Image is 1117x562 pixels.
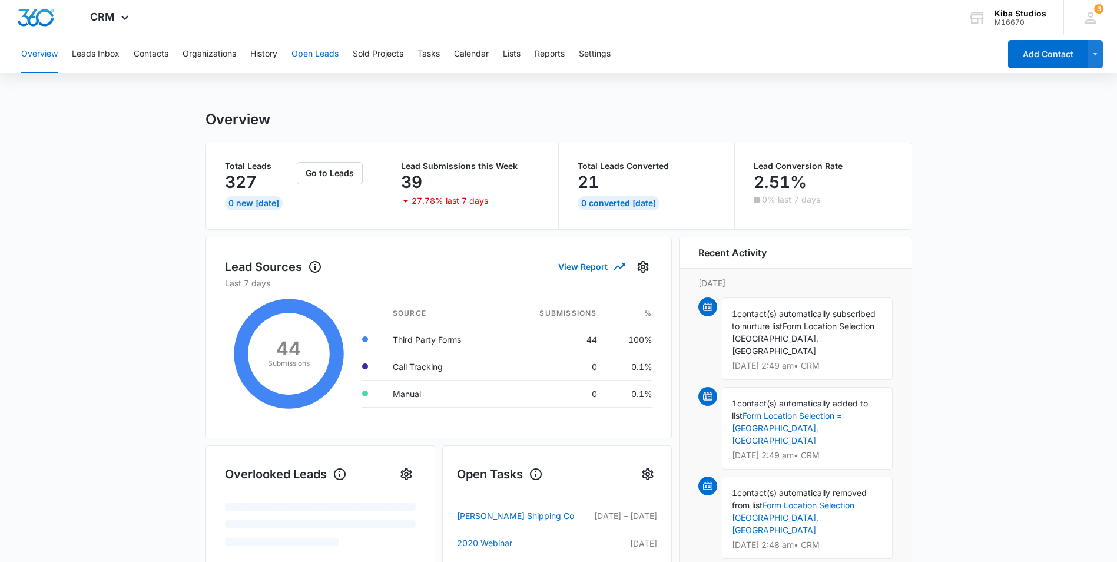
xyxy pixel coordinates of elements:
[558,256,624,277] button: View Report
[634,257,652,276] button: Settings
[457,465,543,483] h1: Open Tasks
[638,465,657,484] button: Settings
[1008,40,1088,68] button: Add Contact
[606,380,652,407] td: 0.1%
[250,35,277,73] button: History
[134,35,168,73] button: Contacts
[417,35,440,73] button: Tasks
[225,465,347,483] h1: Overlooked Leads
[1094,4,1103,14] span: 3
[383,380,502,407] td: Manual
[383,301,502,326] th: Source
[21,35,58,73] button: Overview
[606,301,652,326] th: %
[412,197,488,205] p: 27.78% last 7 days
[754,162,893,170] p: Lead Conversion Rate
[732,488,737,498] span: 1
[1094,4,1103,14] div: notifications count
[90,11,115,23] span: CRM
[225,196,283,210] div: 0 New [DATE]
[502,326,606,353] td: 44
[698,246,767,260] h6: Recent Activity
[225,173,257,191] p: 327
[353,35,403,73] button: Sold Projects
[183,35,236,73] button: Organizations
[606,326,652,353] td: 100%
[72,35,120,73] button: Leads Inbox
[732,451,883,459] p: [DATE] 2:49 am • CRM
[535,35,565,73] button: Reports
[397,465,416,484] button: Settings
[502,353,606,380] td: 0
[579,35,611,73] button: Settings
[205,111,270,128] h1: Overview
[454,35,489,73] button: Calendar
[578,196,659,210] div: 0 Converted [DATE]
[503,35,521,73] button: Lists
[587,510,657,522] p: [DATE] – [DATE]
[698,277,893,289] p: [DATE]
[502,301,606,326] th: Submissions
[225,162,295,170] p: Total Leads
[383,353,502,380] td: Call Tracking
[297,162,363,184] button: Go to Leads
[297,168,363,178] a: Go to Leads
[732,541,883,549] p: [DATE] 2:48 am • CRM
[732,321,882,356] span: Form Location Selection = [GEOGRAPHIC_DATA], [GEOGRAPHIC_DATA]
[578,162,716,170] p: Total Leads Converted
[587,537,657,550] p: [DATE]
[762,196,820,204] p: 0% last 7 days
[995,9,1046,18] div: account name
[754,173,807,191] p: 2.51%
[732,309,737,319] span: 1
[502,380,606,407] td: 0
[732,411,842,445] a: Form Location Selection = [GEOGRAPHIC_DATA], [GEOGRAPHIC_DATA]
[732,362,883,370] p: [DATE] 2:49 am • CRM
[225,277,652,289] p: Last 7 days
[457,536,587,550] a: 2020 Webinar
[732,500,862,535] a: Form Location Selection = [GEOGRAPHIC_DATA], [GEOGRAPHIC_DATA]
[606,353,652,380] td: 0.1%
[291,35,339,73] button: Open Leads
[225,258,322,276] h1: Lead Sources
[732,488,867,510] span: contact(s) automatically removed from list
[578,173,599,191] p: 21
[732,309,876,331] span: contact(s) automatically subscribed to nurture list
[401,162,539,170] p: Lead Submissions this Week
[732,398,868,421] span: contact(s) automatically added to list
[995,18,1046,27] div: account id
[457,509,587,523] a: [PERSON_NAME] Shipping Co
[732,398,737,408] span: 1
[401,173,422,191] p: 39
[383,326,502,353] td: Third Party Forms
